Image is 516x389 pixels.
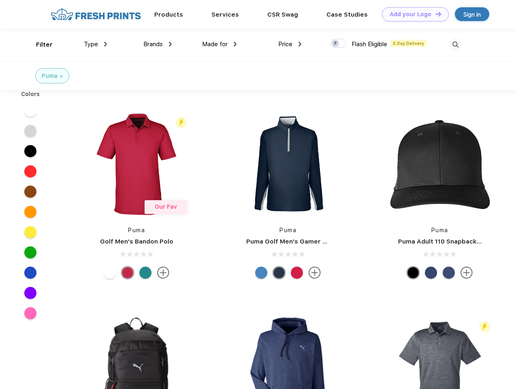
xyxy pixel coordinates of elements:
[407,267,419,279] div: Pma Blk Pma Blk
[176,117,187,128] img: flash_active_toggle.svg
[449,38,462,51] img: desktop_search.svg
[139,267,151,279] div: Green Lagoon
[273,267,285,279] div: Navy Blazer
[42,72,58,80] div: Puma
[15,90,46,98] div: Colors
[36,40,53,49] div: Filter
[169,42,172,47] img: dropdown.png
[234,42,237,47] img: dropdown.png
[390,11,431,18] div: Add your Logo
[352,41,387,48] span: Flash Eligible
[100,238,173,245] a: Golf Men's Bandon Polo
[104,267,116,279] div: Bright White
[267,11,298,18] a: CSR Swag
[202,41,228,48] span: Made for
[122,267,134,279] div: Ski Patrol
[48,7,143,21] img: fo%20logo%202.webp
[455,7,489,21] a: Sign in
[155,203,177,210] span: Our Fav
[299,42,301,47] img: dropdown.png
[425,267,437,279] div: Peacoat with Qut Shd
[143,41,163,48] span: Brands
[154,11,183,18] a: Products
[291,267,303,279] div: Ski Patrol
[83,110,190,218] img: func=resize&h=266
[60,75,63,78] img: filter_cancel.svg
[255,267,267,279] div: Bright Cobalt
[309,267,321,279] img: more.svg
[435,12,441,16] img: DT
[479,321,490,332] img: flash_active_toggle.svg
[246,238,374,245] a: Puma Golf Men's Gamer Golf Quarter-Zip
[211,11,239,18] a: Services
[443,267,455,279] div: Peacoat Qut Shd
[463,10,481,19] div: Sign in
[461,267,473,279] img: more.svg
[279,227,296,233] a: Puma
[157,267,169,279] img: more.svg
[278,41,292,48] span: Price
[390,40,426,47] span: 5 Day Delivery
[128,227,145,233] a: Puma
[234,110,342,218] img: func=resize&h=266
[431,227,448,233] a: Puma
[104,42,107,47] img: dropdown.png
[84,41,98,48] span: Type
[386,110,494,218] img: func=resize&h=266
